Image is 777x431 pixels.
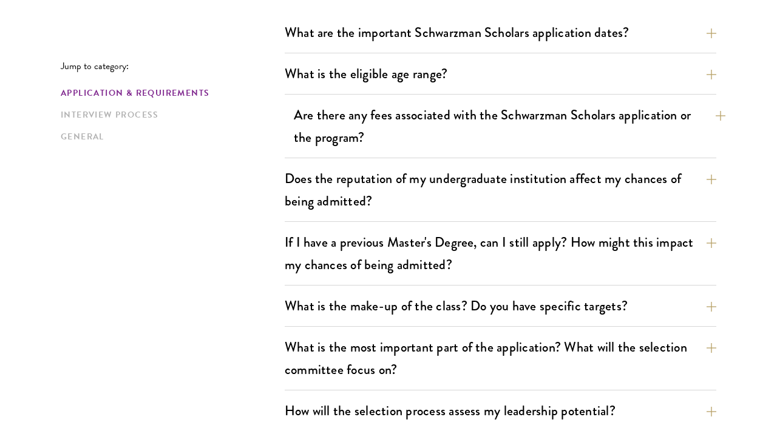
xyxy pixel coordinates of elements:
button: What is the most important part of the application? What will the selection committee focus on? [285,333,716,383]
button: If I have a previous Master's Degree, can I still apply? How might this impact my chances of bein... [285,229,716,278]
button: What are the important Schwarzman Scholars application dates? [285,19,716,46]
button: What is the make-up of the class? Do you have specific targets? [285,292,716,319]
a: Interview Process [61,109,277,121]
button: How will the selection process assess my leadership potential? [285,397,716,424]
button: Does the reputation of my undergraduate institution affect my chances of being admitted? [285,165,716,215]
a: General [61,130,277,143]
p: Jump to category: [61,61,285,72]
a: Application & Requirements [61,87,277,99]
button: Are there any fees associated with the Schwarzman Scholars application or the program? [294,101,725,151]
button: What is the eligible age range? [285,60,716,87]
